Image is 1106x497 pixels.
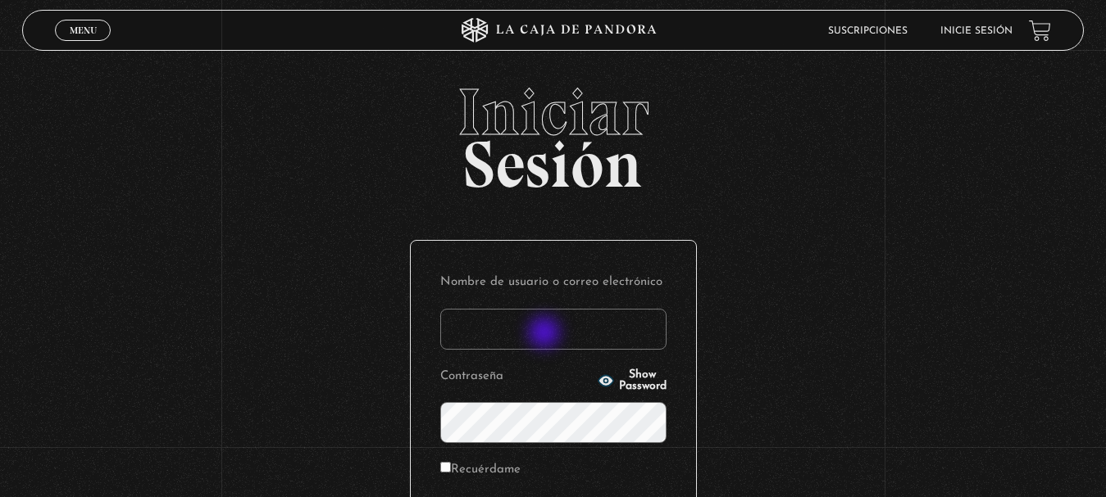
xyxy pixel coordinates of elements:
a: Inicie sesión [940,26,1013,36]
button: Show Password [598,369,667,392]
span: Menu [70,25,97,35]
span: Cerrar [64,39,102,51]
input: Recuérdame [440,462,451,472]
label: Recuérdame [440,458,521,483]
label: Contraseña [440,364,593,390]
a: Suscripciones [828,26,908,36]
a: View your shopping cart [1029,20,1051,42]
h2: Sesión [22,79,1084,184]
span: Show Password [619,369,667,392]
label: Nombre de usuario o correo electrónico [440,270,667,296]
span: Iniciar [22,79,1084,145]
